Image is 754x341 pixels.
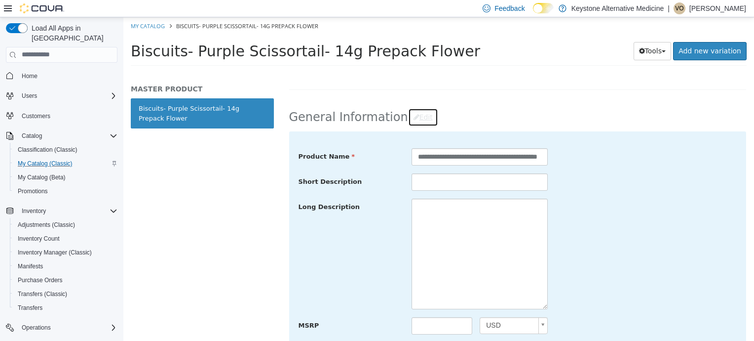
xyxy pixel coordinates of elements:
[22,72,38,80] span: Home
[14,247,96,258] a: Inventory Manager (Classic)
[18,70,117,82] span: Home
[14,233,117,245] span: Inventory Count
[14,158,76,170] a: My Catalog (Classic)
[533,3,554,13] input: Dark Mode
[14,185,117,197] span: Promotions
[10,301,121,315] button: Transfers
[22,324,51,332] span: Operations
[2,109,121,123] button: Customers
[18,110,54,122] a: Customers
[18,221,75,229] span: Adjustments (Classic)
[20,3,64,13] img: Cova
[2,321,121,335] button: Operations
[2,129,121,143] button: Catalog
[10,259,121,273] button: Manifests
[18,187,48,195] span: Promotions
[10,170,121,184] button: My Catalog (Beta)
[175,161,239,168] span: Short Description
[285,91,315,109] button: Edit
[18,290,67,298] span: Transfers (Classic)
[175,304,196,312] span: MSRP
[28,23,117,43] span: Load All Apps in [GEOGRAPHIC_DATA]
[10,143,121,157] button: Classification (Classic)
[18,90,41,102] button: Users
[18,130,117,142] span: Catalog
[14,219,79,231] a: Adjustments (Classic)
[7,81,151,111] a: Biscuits- Purple Scissortail- 14g Prepack Flower
[14,171,70,183] a: My Catalog (Beta)
[18,276,63,284] span: Purchase Orders
[10,184,121,198] button: Promotions
[14,247,117,258] span: Inventory Manager (Classic)
[18,90,117,102] span: Users
[14,158,117,170] span: My Catalog (Classic)
[533,13,533,14] span: Dark Mode
[14,260,117,272] span: Manifests
[22,132,42,140] span: Catalog
[14,260,47,272] a: Manifests
[10,157,121,170] button: My Catalog (Classic)
[14,144,81,156] a: Classification (Classic)
[175,135,232,143] span: Product Name
[22,207,46,215] span: Inventory
[674,2,685,14] div: Victoria Ortiz
[14,171,117,183] span: My Catalog (Beta)
[10,246,121,259] button: Inventory Manager (Classic)
[675,2,683,14] span: VO
[22,92,37,100] span: Users
[550,25,623,43] a: Add new variation
[18,110,117,122] span: Customers
[357,300,411,316] span: USD
[7,67,151,76] h5: MASTER PRODUCT
[356,300,424,317] a: USD
[14,144,117,156] span: Classification (Classic)
[689,2,746,14] p: [PERSON_NAME]
[18,235,60,243] span: Inventory Count
[175,186,236,193] span: Long Description
[18,249,92,256] span: Inventory Manager (Classic)
[18,322,55,334] button: Operations
[10,218,121,232] button: Adjustments (Classic)
[14,219,117,231] span: Adjustments (Classic)
[166,91,623,109] h2: General Information
[53,5,195,12] span: Biscuits- Purple Scissortail- 14g Prepack Flower
[18,322,117,334] span: Operations
[18,146,77,154] span: Classification (Classic)
[14,302,117,314] span: Transfers
[7,25,357,43] span: Biscuits- Purple Scissortail- 14g Prepack Flower
[14,233,64,245] a: Inventory Count
[510,25,548,43] button: Tools
[14,302,46,314] a: Transfers
[668,2,670,14] p: |
[14,274,67,286] a: Purchase Orders
[14,288,117,300] span: Transfers (Classic)
[10,273,121,287] button: Purchase Orders
[494,3,525,13] span: Feedback
[14,288,71,300] a: Transfers (Classic)
[571,2,664,14] p: Keystone Alternative Medicine
[18,130,46,142] button: Catalog
[18,304,42,312] span: Transfers
[18,205,50,217] button: Inventory
[14,274,117,286] span: Purchase Orders
[14,185,52,197] a: Promotions
[10,232,121,246] button: Inventory Count
[2,204,121,218] button: Inventory
[10,287,121,301] button: Transfers (Classic)
[18,160,73,168] span: My Catalog (Classic)
[7,5,41,12] a: My Catalog
[2,69,121,83] button: Home
[2,89,121,103] button: Users
[18,173,66,181] span: My Catalog (Beta)
[22,112,50,120] span: Customers
[18,70,41,82] a: Home
[18,262,43,270] span: Manifests
[18,205,117,217] span: Inventory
